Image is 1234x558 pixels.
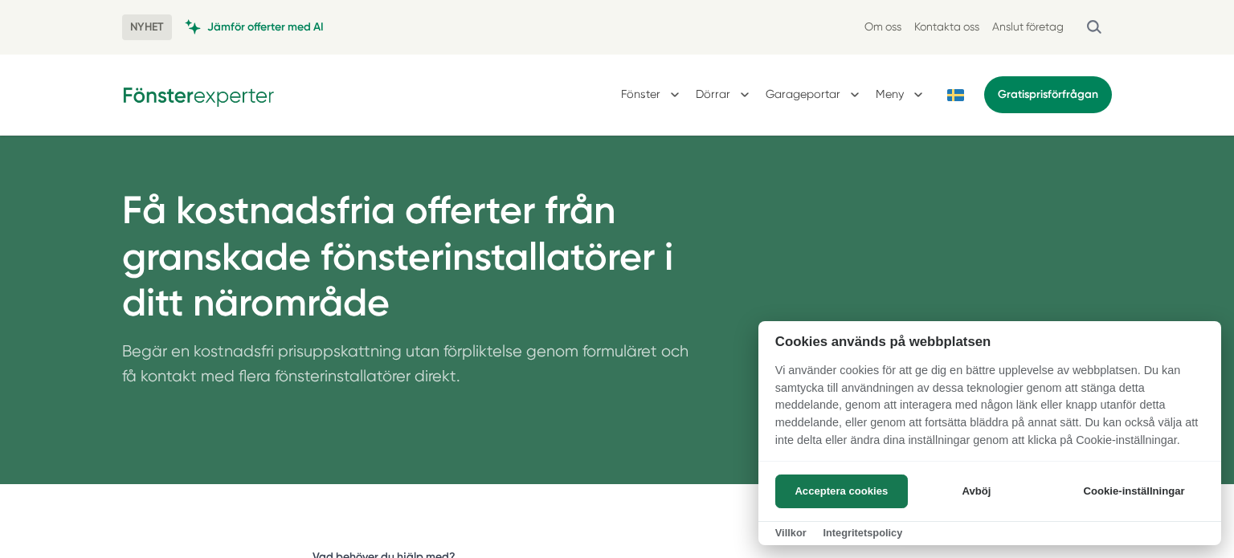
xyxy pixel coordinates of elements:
button: Acceptera cookies [775,475,908,508]
a: Integritetspolicy [823,527,902,539]
h2: Cookies används på webbplatsen [758,334,1221,349]
p: Vi använder cookies för att ge dig en bättre upplevelse av webbplatsen. Du kan samtycka till anvä... [758,362,1221,460]
a: Villkor [775,527,807,539]
button: Cookie-inställningar [1064,475,1204,508]
button: Avböj [913,475,1040,508]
